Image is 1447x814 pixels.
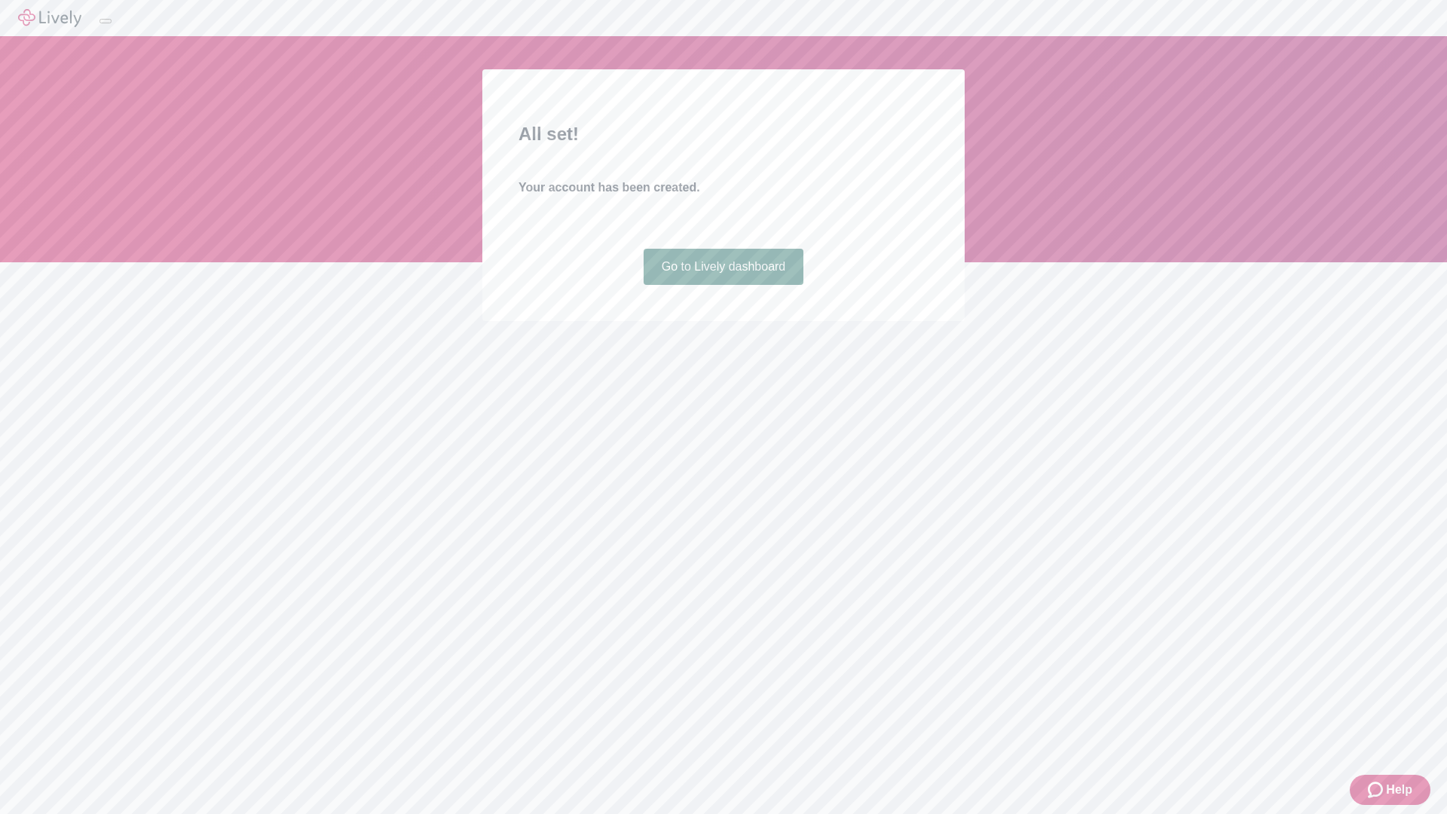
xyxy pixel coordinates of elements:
[519,179,928,197] h4: Your account has been created.
[1386,781,1412,799] span: Help
[1350,775,1430,805] button: Zendesk support iconHelp
[519,121,928,148] h2: All set!
[18,9,81,27] img: Lively
[99,19,112,23] button: Log out
[644,249,804,285] a: Go to Lively dashboard
[1368,781,1386,799] svg: Zendesk support icon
